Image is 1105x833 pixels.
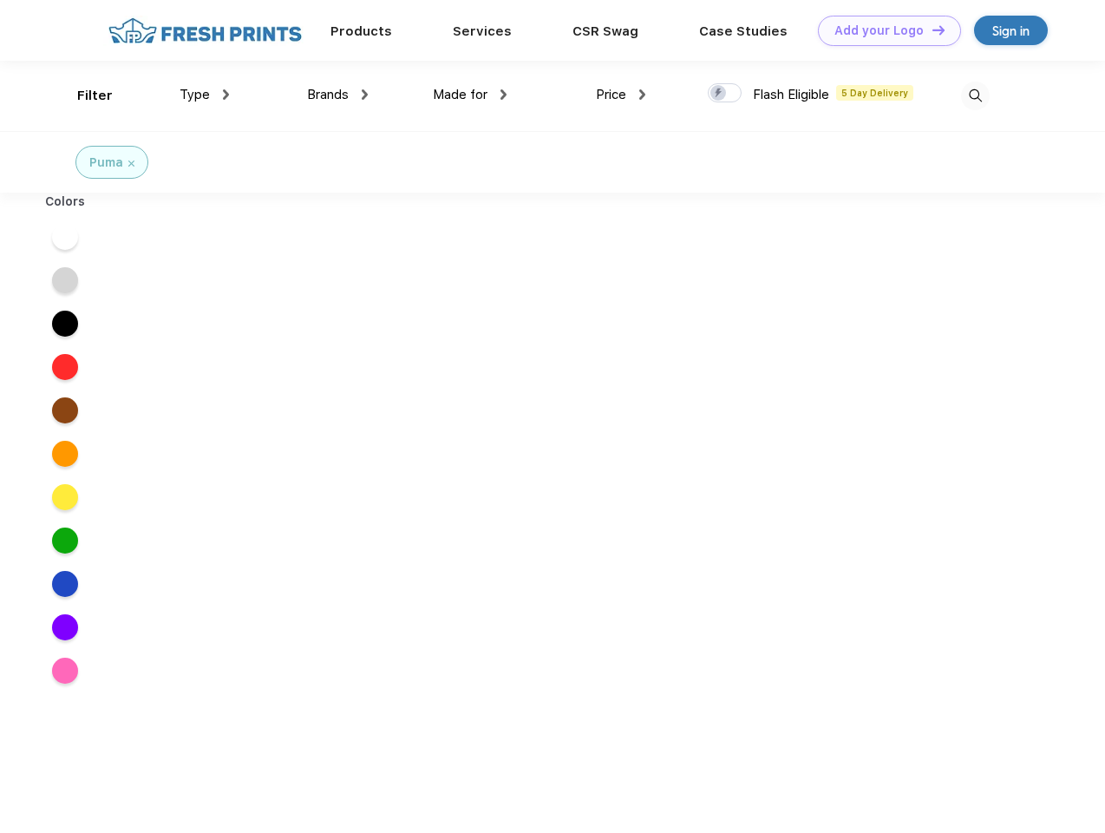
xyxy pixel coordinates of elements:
[433,87,487,102] span: Made for
[961,82,990,110] img: desktop_search.svg
[330,23,392,39] a: Products
[836,85,913,101] span: 5 Day Delivery
[362,89,368,100] img: dropdown.png
[753,87,829,102] span: Flash Eligible
[639,89,645,100] img: dropdown.png
[500,89,507,100] img: dropdown.png
[307,87,349,102] span: Brands
[572,23,638,39] a: CSR Swag
[77,86,113,106] div: Filter
[103,16,307,46] img: fo%20logo%202.webp
[974,16,1048,45] a: Sign in
[128,161,134,167] img: filter_cancel.svg
[932,25,945,35] img: DT
[223,89,229,100] img: dropdown.png
[453,23,512,39] a: Services
[32,193,99,211] div: Colors
[180,87,210,102] span: Type
[834,23,924,38] div: Add your Logo
[89,154,123,172] div: Puma
[596,87,626,102] span: Price
[992,21,1030,41] div: Sign in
